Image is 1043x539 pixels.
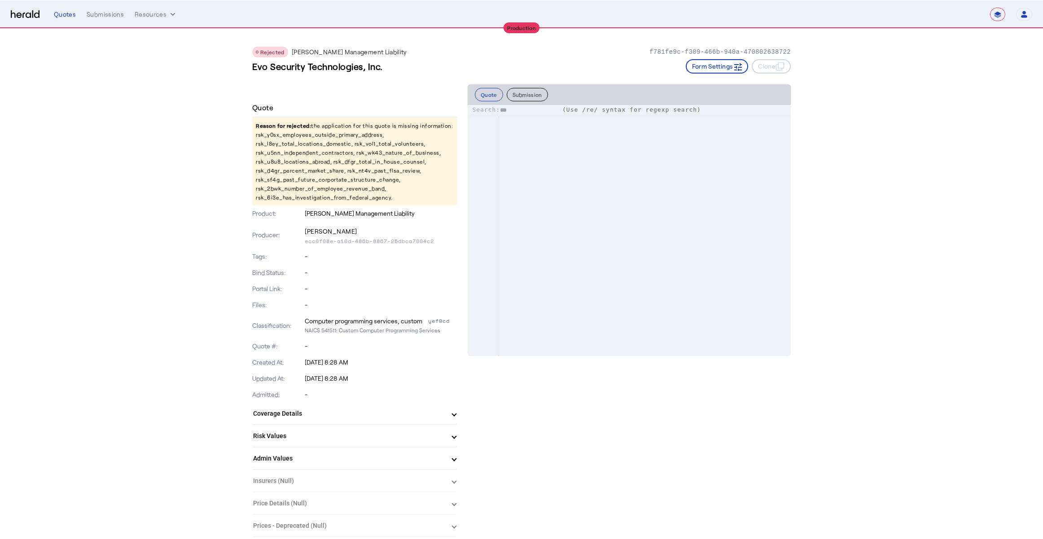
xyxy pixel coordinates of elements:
p: NAICS 541511: Custom Computer Programming Services [305,326,457,335]
p: Bind Status: [252,268,303,277]
mat-panel-title: Admin Values [253,454,445,463]
p: [PERSON_NAME] [305,225,457,238]
p: the application for this quote is missing information: rsk_y0sx_employees_outside_primary_address... [252,117,457,205]
p: Tags: [252,252,303,261]
mat-expansion-panel-header: Risk Values [252,425,457,447]
p: [DATE] 8:28 AM [305,374,457,383]
p: - [305,252,457,261]
span: (Use /re/ syntax for regexp search) [562,106,701,113]
p: - [305,268,457,277]
button: Resources dropdown menu [135,10,177,19]
p: f781fe9c-f309-466b-940a-470802638722 [649,48,791,57]
p: - [305,300,457,309]
p: Product: [252,209,303,218]
p: [DATE] 8:28 AM [305,358,457,367]
herald-code-block: quote [468,105,791,356]
p: Classification: [252,321,303,330]
mat-panel-title: Coverage Details [253,409,445,418]
img: Herald Logo [11,10,39,19]
p: Updated At: [252,374,303,383]
mat-expansion-panel-header: Coverage Details [252,403,457,424]
p: - [305,284,457,293]
p: Files: [252,300,303,309]
div: Submissions [87,10,124,19]
button: Quote [475,88,503,101]
p: Portal Link: [252,284,303,293]
label: Search: [472,106,558,113]
button: Form Settings [686,59,749,74]
div: Quotes [54,10,76,19]
p: Created At: [252,358,303,367]
span: Rejected [260,49,285,55]
div: Production [504,22,539,33]
p: - [305,342,457,351]
button: Clone [752,59,791,74]
h4: Quote [252,102,273,113]
h3: Evo Security Technologies, Inc. [252,60,383,73]
button: Submission [507,88,548,101]
p: Quote #: [252,342,303,351]
div: yef9cd [428,317,457,326]
p: - [305,390,457,399]
span: Reason for rejected: [256,122,311,129]
p: [PERSON_NAME] Management Liability [305,209,457,218]
p: Admitted: [252,390,303,399]
p: [PERSON_NAME] Management Liability [292,48,407,57]
p: ecc0f08e-a10d-486b-8867-25dbca7004c2 [305,238,457,245]
p: Producer: [252,230,303,239]
mat-expansion-panel-header: Admin Values [252,448,457,469]
div: Computer programming services, custom [305,317,422,326]
mat-panel-title: Risk Values [253,431,445,441]
input: Search: [500,106,558,115]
